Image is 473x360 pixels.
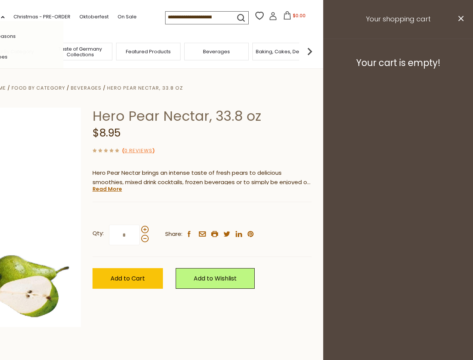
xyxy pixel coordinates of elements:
[93,185,122,193] a: Read More
[93,108,312,124] h1: Hero Pear Nectar, 33.8 oz
[50,46,110,57] a: Taste of Germany Collections
[93,268,163,289] button: Add to Cart
[13,13,70,21] a: Christmas - PRE-ORDER
[71,84,101,91] a: Beverages
[93,126,121,140] span: $8.95
[279,11,310,22] button: $0.00
[93,229,104,238] strong: Qty:
[333,57,464,69] h3: Your cart is empty!
[109,225,140,245] input: Qty:
[176,268,255,289] a: Add to Wishlist
[293,12,306,19] span: $0.00
[79,13,109,21] a: Oktoberfest
[124,147,152,155] a: 0 Reviews
[165,229,182,239] span: Share:
[12,84,65,91] a: Food By Category
[107,84,183,91] a: Hero Pear Nectar, 33.8 oz
[126,49,171,54] a: Featured Products
[118,13,137,21] a: On Sale
[93,168,312,187] p: Hero Pear Nectar brings an intense taste of fresh pears to delicious smoothies, mixed drink cockt...
[302,44,317,59] img: next arrow
[122,147,155,154] span: ( )
[256,49,314,54] a: Baking, Cakes, Desserts
[110,274,145,283] span: Add to Cart
[203,49,230,54] a: Beverages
